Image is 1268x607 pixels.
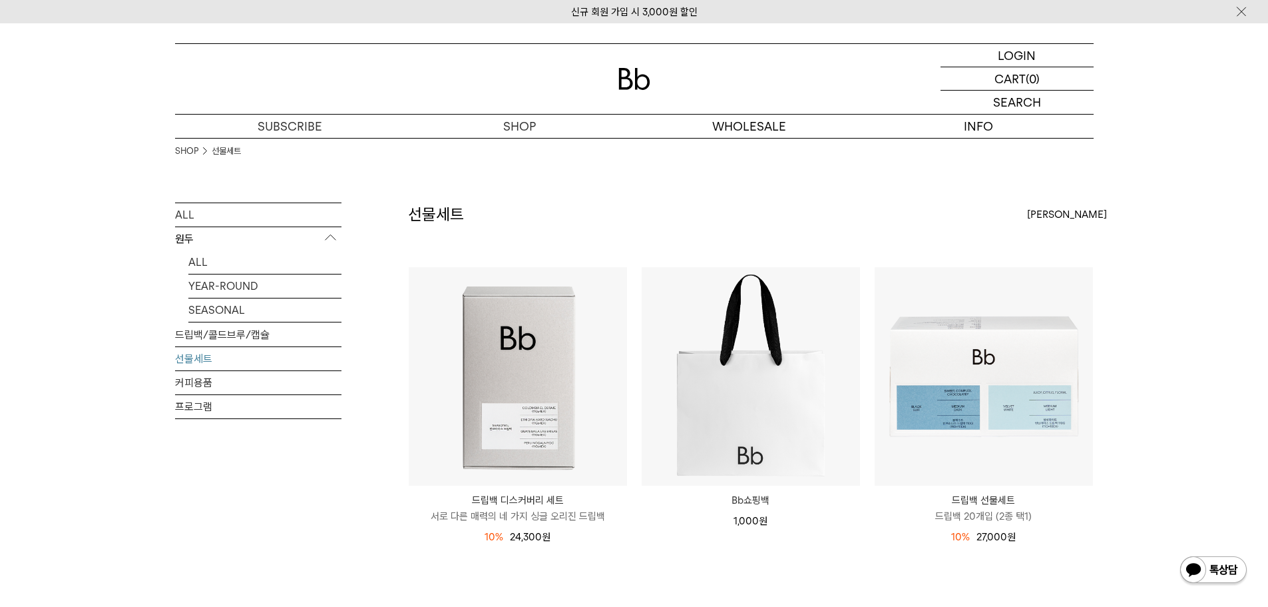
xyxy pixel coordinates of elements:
[1026,67,1040,90] p: (0)
[875,508,1093,524] p: 드립백 20개입 (2종 택1)
[634,115,864,138] p: WHOLESALE
[175,323,341,346] a: 드립백/콜드브루/캡슐
[759,515,767,527] span: 원
[212,145,241,158] a: 선물세트
[1027,207,1107,223] span: [PERSON_NAME]
[941,44,1094,67] a: LOGIN
[405,115,634,138] a: SHOP
[875,492,1093,508] p: 드립백 선물세트
[998,44,1036,67] p: LOGIN
[409,508,627,524] p: 서로 다른 매력의 네 가지 싱글 오리진 드립백
[864,115,1094,138] p: INFO
[175,371,341,394] a: 커피용품
[875,267,1093,486] img: 드립백 선물세트
[188,251,341,274] a: ALL
[175,203,341,227] a: ALL
[951,529,970,545] div: 10%
[542,531,550,543] span: 원
[618,68,650,90] img: 로고
[485,529,503,545] div: 10%
[642,492,860,508] a: Bb쇼핑백
[408,203,464,226] h2: 선물세트
[1007,531,1016,543] span: 원
[175,395,341,418] a: 프로그램
[875,492,1093,524] a: 드립백 선물세트 드립백 20개입 (2종 택1)
[976,531,1016,543] span: 27,000
[409,492,627,508] p: 드립백 디스커버리 세트
[994,67,1026,90] p: CART
[734,515,767,527] span: 1,000
[188,299,341,322] a: SEASONAL
[175,347,341,370] a: 선물세트
[993,91,1041,114] p: SEARCH
[409,267,627,486] img: 드립백 디스커버리 세트
[510,531,550,543] span: 24,300
[175,115,405,138] a: SUBSCRIBE
[409,492,627,524] a: 드립백 디스커버리 세트 서로 다른 매력의 네 가지 싱글 오리진 드립백
[571,6,698,18] a: 신규 회원 가입 시 3,000원 할인
[175,227,341,251] p: 원두
[188,275,341,298] a: YEAR-ROUND
[1179,555,1248,587] img: 카카오톡 채널 1:1 채팅 버튼
[175,145,198,158] a: SHOP
[941,67,1094,91] a: CART (0)
[642,267,860,486] img: Bb쇼핑백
